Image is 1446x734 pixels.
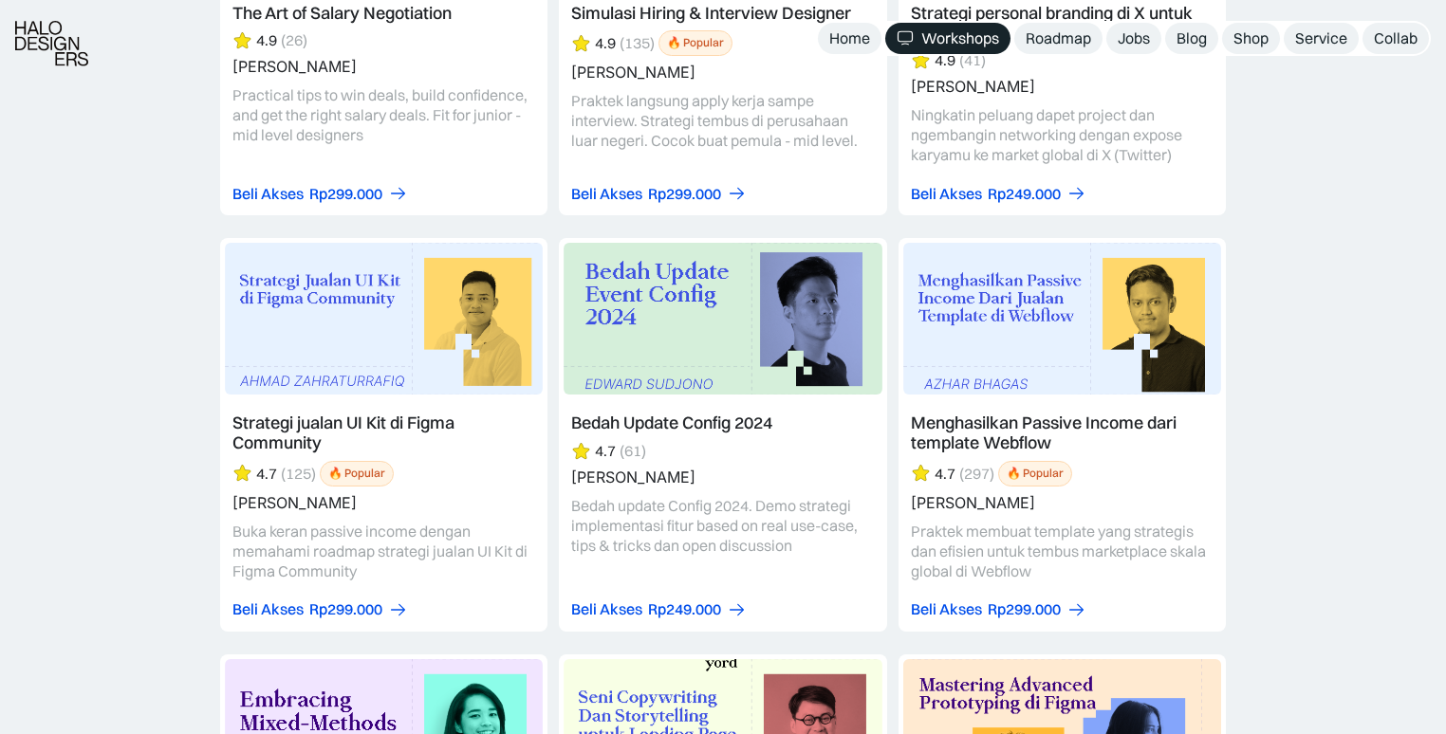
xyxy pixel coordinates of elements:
div: Beli Akses [232,599,304,619]
div: Rp299.000 [988,599,1061,619]
div: Shop [1233,28,1269,48]
a: Blog [1165,23,1218,54]
div: Rp299.000 [309,184,382,204]
div: Rp299.000 [648,184,721,204]
div: Jobs [1118,28,1150,48]
a: Beli AksesRp299.000 [911,599,1086,619]
div: Roadmap [1026,28,1091,48]
a: Beli AksesRp299.000 [232,184,408,204]
a: Shop [1222,23,1280,54]
div: Collab [1374,28,1418,48]
a: Roadmap [1014,23,1103,54]
a: Beli AksesRp299.000 [571,184,747,204]
div: Blog [1177,28,1207,48]
a: Beli AksesRp249.000 [911,184,1086,204]
a: Home [818,23,881,54]
a: Collab [1363,23,1429,54]
div: Rp249.000 [988,184,1061,204]
div: Beli Akses [232,184,304,204]
div: Beli Akses [571,184,642,204]
div: Workshops [921,28,999,48]
div: Rp249.000 [648,599,721,619]
a: Workshops [885,23,1010,54]
a: Beli AksesRp299.000 [232,599,408,619]
div: Beli Akses [911,599,982,619]
a: Service [1284,23,1359,54]
a: Jobs [1106,23,1161,54]
div: Rp299.000 [309,599,382,619]
div: Beli Akses [911,184,982,204]
a: Beli AksesRp249.000 [571,599,747,619]
div: Home [829,28,870,48]
div: Beli Akses [571,599,642,619]
div: Service [1295,28,1347,48]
